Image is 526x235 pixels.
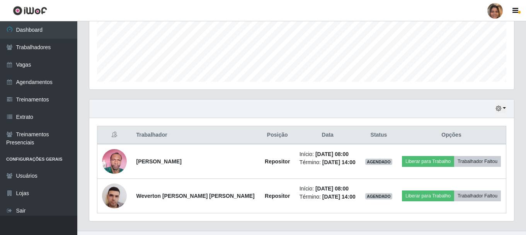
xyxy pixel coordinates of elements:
img: 1753956520242.jpeg [102,145,127,178]
span: AGENDADO [365,159,392,165]
button: Liberar para Trabalho [402,156,454,167]
strong: Repositor [265,193,290,199]
li: Início: [300,150,356,158]
th: Trabalhador [132,126,260,144]
li: Início: [300,185,356,193]
strong: [PERSON_NAME] [136,158,182,165]
span: AGENDADO [365,193,392,199]
th: Opções [397,126,506,144]
li: Término: [300,158,356,166]
th: Status [361,126,397,144]
time: [DATE] 14:00 [322,159,356,165]
th: Data [295,126,361,144]
button: Liberar para Trabalho [402,190,454,201]
time: [DATE] 14:00 [322,194,356,200]
time: [DATE] 08:00 [315,151,349,157]
button: Trabalhador Faltou [454,190,501,201]
time: [DATE] 08:00 [315,185,349,192]
strong: Weverton [PERSON_NAME] [PERSON_NAME] [136,193,255,199]
li: Término: [300,193,356,201]
th: Posição [260,126,295,144]
strong: Repositor [265,158,290,165]
img: 1752584852872.jpeg [102,179,127,212]
img: CoreUI Logo [13,6,47,15]
button: Trabalhador Faltou [454,156,501,167]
